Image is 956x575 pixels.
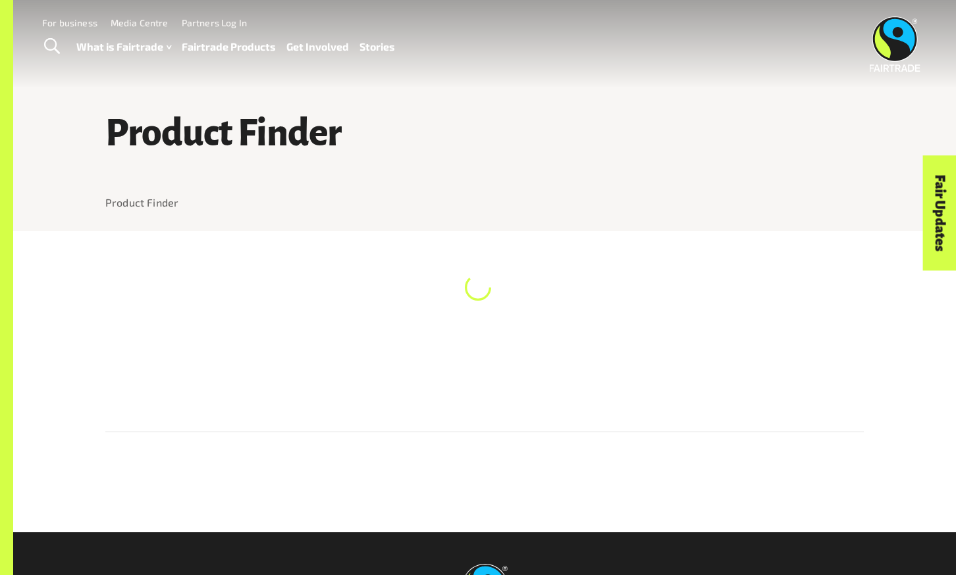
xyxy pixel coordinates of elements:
nav: breadcrumb [105,195,864,211]
h1: Product Finder [105,113,864,154]
a: For business [42,17,97,28]
a: Toggle Search [36,30,68,63]
a: Fairtrade Products [182,37,276,57]
a: Media Centre [111,17,169,28]
a: Partners Log In [182,17,247,28]
a: Get Involved [286,37,349,57]
a: Stories [359,37,395,57]
a: What is Fairtrade [76,37,171,57]
img: Fairtrade Australia New Zealand logo [870,16,920,72]
a: Product Finder [105,196,178,209]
